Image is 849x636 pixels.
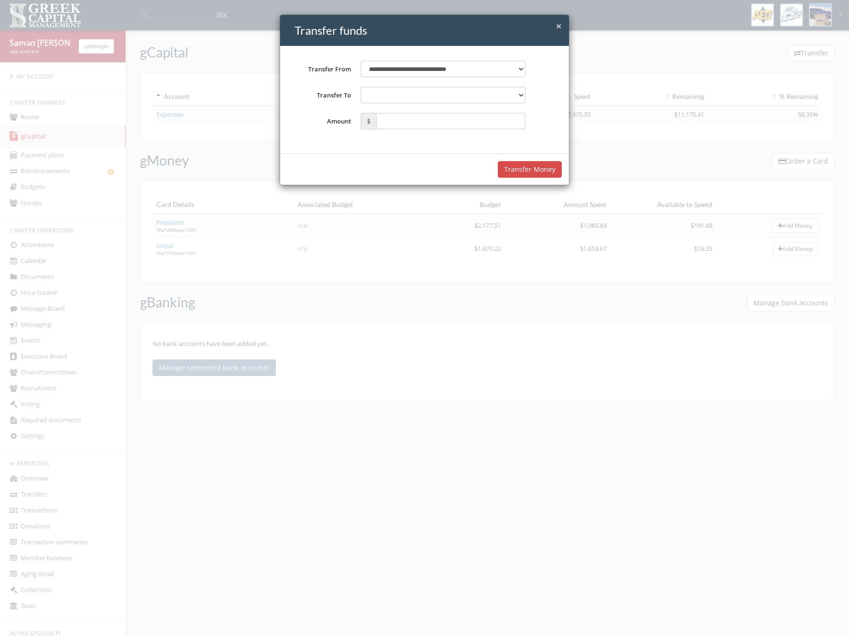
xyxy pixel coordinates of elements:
label: Transfer To [287,87,356,103]
button: Transfer Money [498,161,562,178]
span: × [556,19,562,33]
label: Amount [287,113,356,129]
label: Transfer From [287,61,356,77]
h4: Transfer funds [295,22,562,39]
span: $ [361,113,376,129]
